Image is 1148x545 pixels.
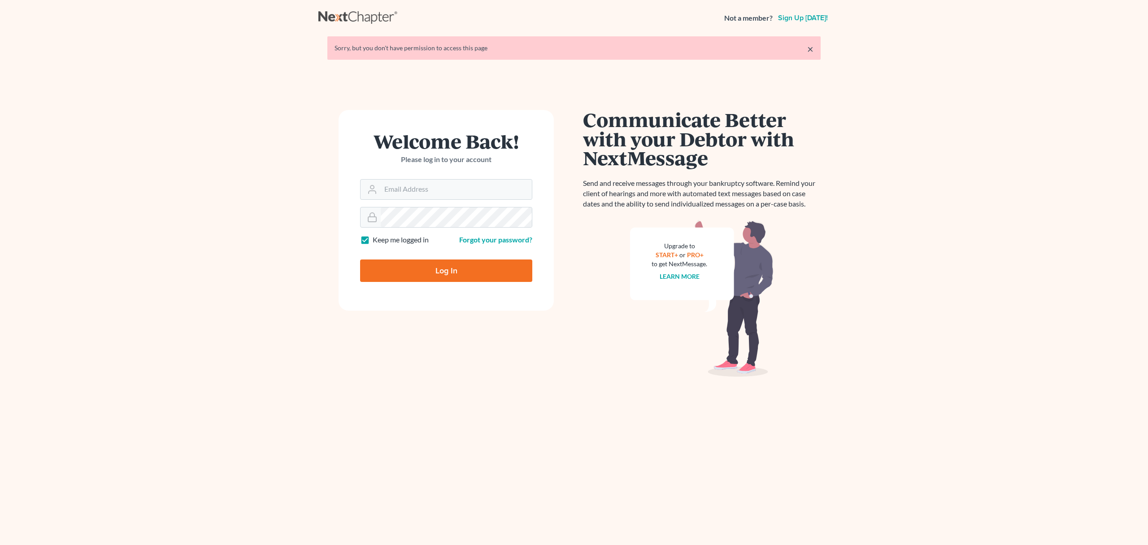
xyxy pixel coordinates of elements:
[360,154,532,165] p: Please log in to your account
[360,259,532,282] input: Log In
[656,251,678,259] a: START+
[776,14,830,22] a: Sign up [DATE]!
[687,251,704,259] a: PRO+
[360,132,532,151] h1: Welcome Back!
[335,44,813,53] div: Sorry, but you don't have permission to access this page
[652,259,707,268] div: to get NextMessage.
[583,178,821,209] p: Send and receive messages through your bankruptcy software. Remind your client of hearings and mo...
[652,242,707,251] div: Upgrade to
[583,110,821,167] h1: Communicate Better with your Debtor with NextMessage
[373,235,429,245] label: Keep me logged in
[807,44,813,54] a: ×
[679,251,686,259] span: or
[381,180,532,199] input: Email Address
[630,220,774,377] img: nextmessage_bg-59042aed3d76b12b5cd301f8e5b87938c9018125f34e5fa2b7a6b67550977c72.svg
[660,272,700,280] a: Learn more
[459,235,532,244] a: Forgot your password?
[724,13,773,23] strong: Not a member?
